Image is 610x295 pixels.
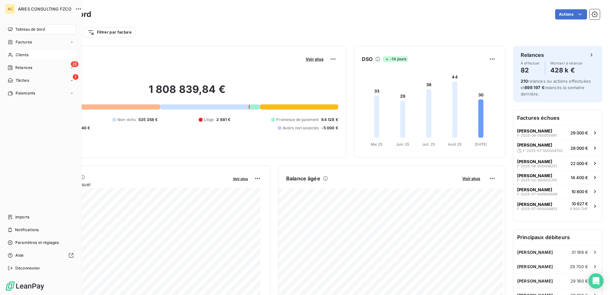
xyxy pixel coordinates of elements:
button: [PERSON_NAME]F-2025-07-00000495210 627 €9 900 CHF [513,198,602,214]
h6: Principaux débiteurs [513,230,602,245]
span: À effectuer [521,61,540,65]
button: [PERSON_NAME]F-2025-02-00000231314 400 € [513,170,602,184]
span: Paiements [16,90,35,96]
span: F-2025-07-000004702 [523,149,563,153]
h2: 1 808 839,84 € [36,83,338,102]
button: Actions [555,9,587,19]
span: Voir plus [306,57,324,62]
span: [PERSON_NAME] [517,173,552,178]
span: 64 128 € [321,117,338,123]
span: 28 000 € [570,146,588,151]
span: Avoirs non associés [283,125,319,131]
button: Voir plus [231,176,250,181]
span: 9 900 CHF [570,206,588,212]
span: Voir plus [462,176,480,181]
span: 210 [521,79,528,84]
span: 898 197 € [524,85,544,90]
button: Voir plus [460,176,482,181]
button: [PERSON_NAME]F-2025-07-00000470228 000 € [513,140,602,156]
span: Non-échu [117,117,136,123]
span: F-2025-02-000002313 [517,178,557,182]
span: [PERSON_NAME] [517,159,552,164]
span: Clients [16,52,28,58]
tspan: Juin 25 [396,142,409,147]
span: Chiffre d'affaires mensuel [36,181,228,188]
span: relances ou actions effectuées et relancés la semaine dernière. [521,79,591,96]
span: [PERSON_NAME] [517,187,552,192]
button: [PERSON_NAME]F-2025-07-00000456810 800 € [513,184,602,198]
span: [PERSON_NAME] [517,264,553,269]
span: 25 [71,61,78,67]
button: Voir plus [304,56,325,62]
span: Aide [15,253,24,258]
span: 22 000 € [570,161,588,166]
h4: 82 [521,65,540,75]
span: Litige [204,117,214,123]
span: [PERSON_NAME] [517,202,552,207]
span: Factures [16,39,32,45]
span: 14 400 € [571,175,588,180]
span: [PERSON_NAME] [517,142,552,147]
div: AC [5,4,15,14]
span: Tableau de bord [15,26,45,32]
div: Open Intercom Messenger [588,273,604,289]
span: 29 160 € [570,278,588,284]
tspan: Août 25 [448,142,462,147]
span: Promesse de paiement [276,117,319,123]
span: 29 700 € [570,264,588,269]
a: Aide [5,250,76,261]
span: 535 358 € [138,117,158,123]
span: Montant à relancer [550,61,583,65]
span: F-2025-06-000004251 [517,164,557,168]
button: Filtrer par facture [83,27,136,37]
img: Logo LeanPay [5,281,45,291]
span: -5 000 € [321,125,338,131]
span: F-2025-07-000004952 [517,207,557,211]
tspan: Juil. 25 [422,142,435,147]
h6: Factures échues [513,110,602,125]
span: 2 881 € [216,117,230,123]
h6: Balance âgée [286,175,320,182]
span: 29 000 € [570,130,588,135]
span: F-2025-09-000005661 [517,133,557,137]
span: Relances [15,65,32,71]
h6: Relances [521,51,544,59]
span: -14 jours [383,56,408,62]
h6: DSO [362,55,373,63]
span: Paramètres et réglages [15,240,59,246]
span: [PERSON_NAME] [517,278,553,284]
span: [PERSON_NAME] [517,128,552,133]
button: [PERSON_NAME]F-2025-09-00000566129 000 € [513,125,602,140]
span: ARIES CONSULTING FZCO [18,6,71,11]
span: [PERSON_NAME] [517,250,553,255]
span: Notifications [15,227,39,233]
span: 1 [73,74,78,80]
span: Imports [15,214,29,220]
span: Déconnexion [15,265,40,271]
h4: 428 k € [550,65,583,75]
span: Tâches [16,78,29,83]
button: [PERSON_NAME]F-2025-06-00000425122 000 € [513,156,602,170]
tspan: Mai 25 [371,142,383,147]
span: Voir plus [233,177,248,181]
span: F-2025-07-000004568 [517,192,557,196]
span: 10 627 € [572,201,588,206]
tspan: [DATE] [475,142,487,147]
span: 31 188 € [571,250,588,255]
span: 10 800 € [571,189,588,194]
